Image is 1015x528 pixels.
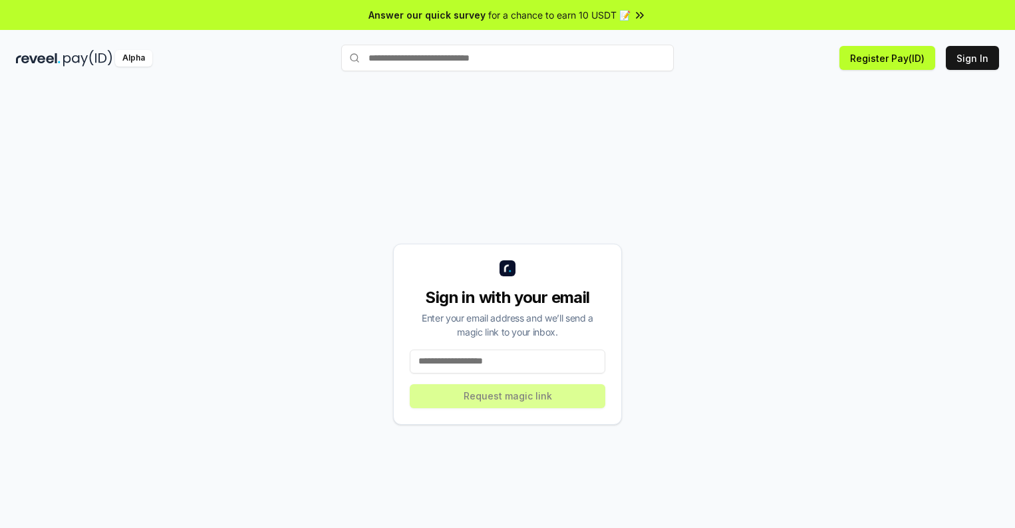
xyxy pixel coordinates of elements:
button: Register Pay(ID) [839,46,935,70]
img: logo_small [500,260,515,276]
div: Enter your email address and we’ll send a magic link to your inbox. [410,311,605,339]
div: Alpha [115,50,152,67]
img: pay_id [63,50,112,67]
span: Answer our quick survey [368,8,486,22]
span: for a chance to earn 10 USDT 📝 [488,8,631,22]
img: reveel_dark [16,50,61,67]
div: Sign in with your email [410,287,605,308]
button: Sign In [946,46,999,70]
